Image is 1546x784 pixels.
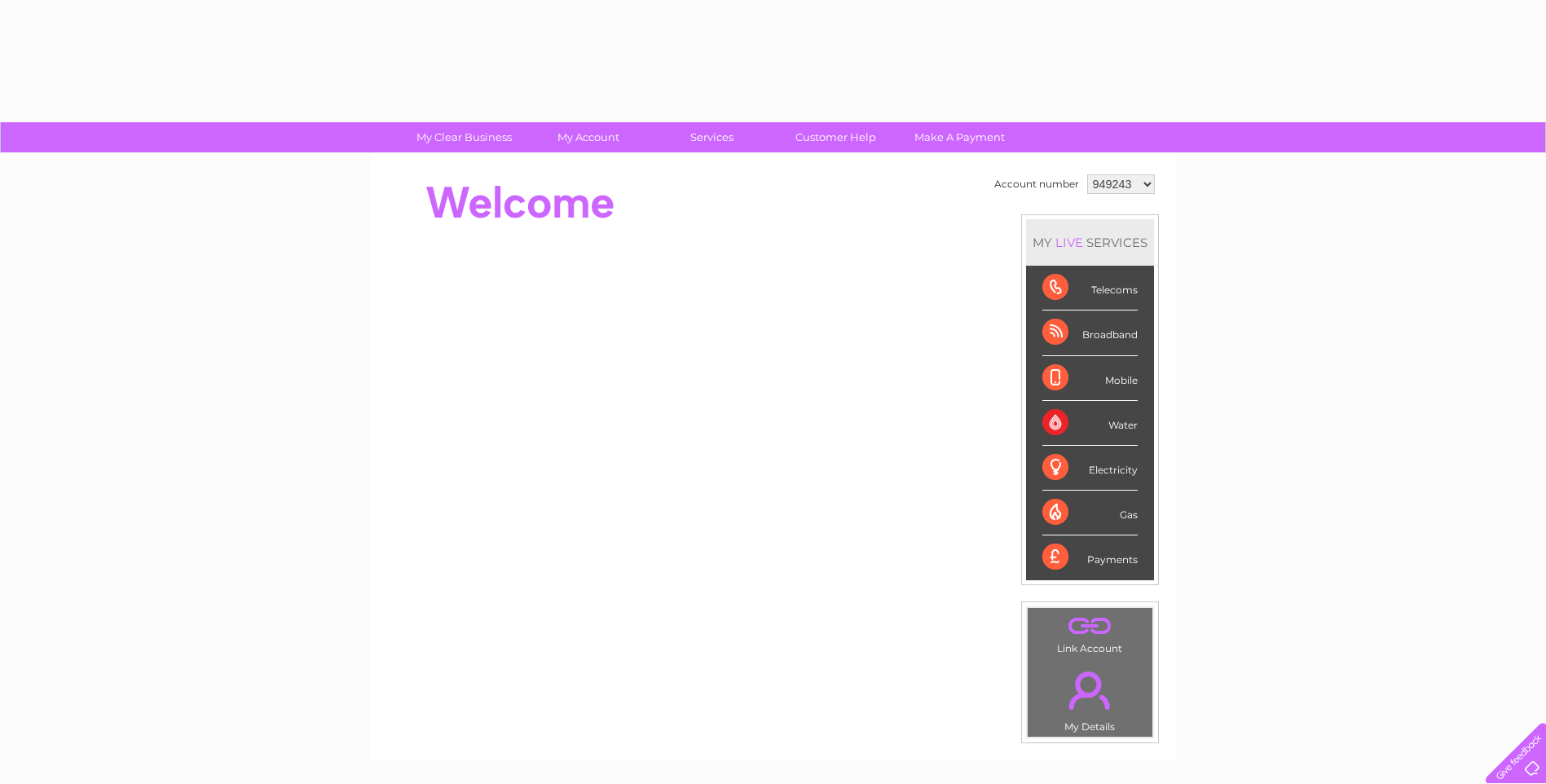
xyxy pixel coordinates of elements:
a: My Account [521,122,655,152]
div: Telecoms [1042,266,1138,311]
div: LIVE [1052,235,1086,250]
a: Services [645,122,779,152]
div: Electricity [1042,446,1138,491]
td: My Details [1027,658,1153,738]
td: Account number [990,170,1083,198]
div: Mobile [1042,356,1138,401]
a: Customer Help [769,122,903,152]
div: MY SERVICES [1026,219,1154,266]
a: . [1032,612,1148,641]
div: Payments [1042,535,1138,579]
div: Gas [1042,491,1138,535]
div: Water [1042,401,1138,446]
a: Make A Payment [892,122,1027,152]
div: Broadband [1042,311,1138,355]
a: . [1032,662,1148,719]
td: Link Account [1027,607,1153,658]
a: My Clear Business [397,122,531,152]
